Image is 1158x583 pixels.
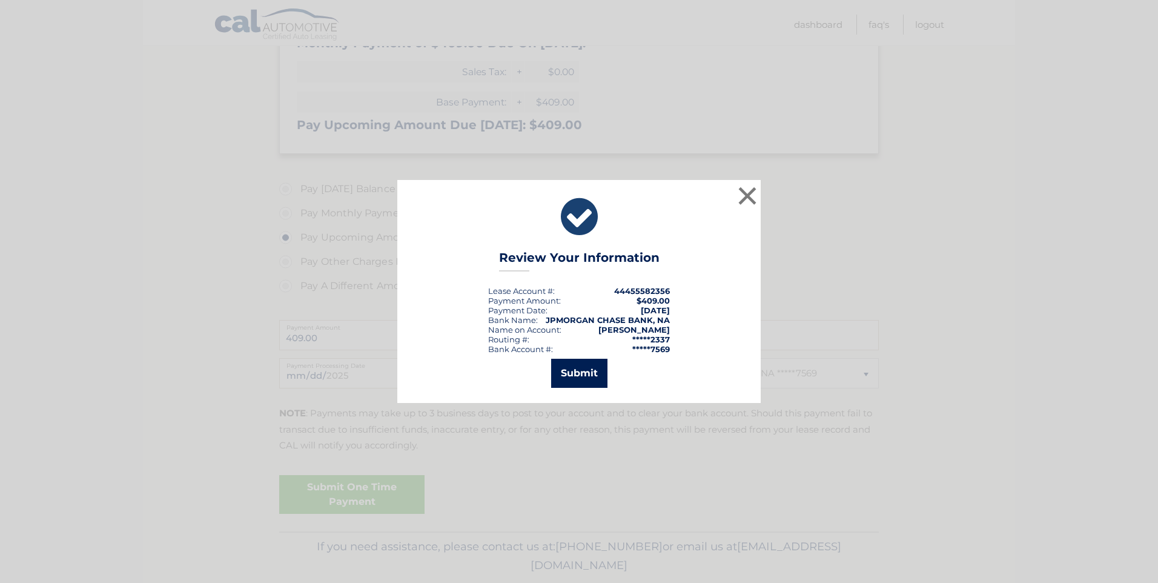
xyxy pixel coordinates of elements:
[598,325,670,335] strong: [PERSON_NAME]
[641,305,670,315] span: [DATE]
[488,335,529,344] div: Routing #:
[488,315,538,325] div: Bank Name:
[735,184,759,208] button: ×
[488,286,555,296] div: Lease Account #:
[488,325,561,335] div: Name on Account:
[488,344,553,354] div: Bank Account #:
[614,286,670,296] strong: 44455582356
[637,296,670,305] span: $409.00
[551,359,607,388] button: Submit
[488,305,548,315] div: :
[488,296,561,305] div: Payment Amount:
[499,250,660,272] h3: Review Your Information
[546,315,670,325] strong: JPMORGAN CHASE BANK, NA
[488,305,546,315] span: Payment Date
